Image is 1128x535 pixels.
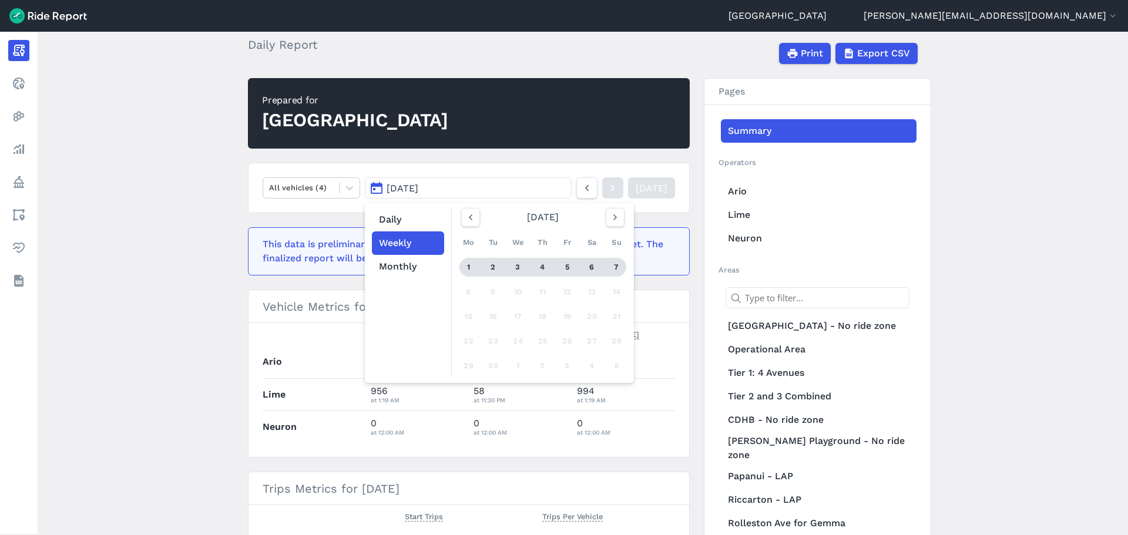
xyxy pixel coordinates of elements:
[509,258,528,277] div: 3
[558,356,577,375] div: 3
[459,307,478,326] div: 15
[459,258,478,277] div: 1
[779,43,831,64] button: Print
[583,258,602,277] div: 6
[533,233,552,252] div: Th
[459,282,478,301] div: 8
[263,237,668,265] div: This data is preliminary and may be missing events that haven't been reported yet. The finalized ...
[484,282,503,301] div: 9
[372,255,444,278] button: Monthly
[474,395,568,405] div: at 11:30 PM
[533,307,552,326] div: 18
[577,427,676,438] div: at 12:00 AM
[583,307,602,326] div: 20
[607,233,626,252] div: Su
[459,332,478,351] div: 22
[8,73,29,94] a: Realtime
[372,231,444,255] button: Weekly
[721,488,916,512] a: Riccarton - LAP
[371,416,465,438] div: 0
[721,119,916,143] a: Summary
[721,385,916,408] a: Tier 2 and 3 Combined
[509,282,528,301] div: 10
[371,384,465,405] div: 956
[474,384,568,405] div: 58
[8,106,29,127] a: Heatmaps
[509,332,528,351] div: 24
[558,282,577,301] div: 12
[484,356,503,375] div: 30
[8,40,29,61] a: Report
[9,8,87,23] img: Ride Report
[721,432,916,465] a: [PERSON_NAME] Playground - No ride zone
[721,314,916,338] a: [GEOGRAPHIC_DATA] - No ride zone
[628,177,675,198] a: [DATE]
[371,427,465,438] div: at 12:00 AM
[721,361,916,385] a: Tier 1: 4 Avenues
[857,46,910,60] span: Export CSV
[8,139,29,160] a: Analyze
[509,233,528,252] div: We
[558,258,577,277] div: 5
[372,208,444,231] button: Daily
[542,510,603,524] button: Trips Per Vehicle
[371,395,465,405] div: at 1:19 AM
[459,258,626,277] a: 1234567
[262,93,448,107] div: Prepared for
[248,36,324,53] h2: Daily Report
[262,107,448,133] div: [GEOGRAPHIC_DATA]
[864,9,1119,23] button: [PERSON_NAME][EMAIL_ADDRESS][DOMAIN_NAME]
[484,258,503,277] div: 2
[474,427,568,438] div: at 12:00 AM
[721,180,916,203] a: Ario
[583,233,602,252] div: Sa
[474,416,568,438] div: 0
[484,233,503,252] div: Tu
[8,171,29,193] a: Policy
[704,79,931,105] h3: Pages
[8,204,29,226] a: Areas
[719,157,916,168] h2: Operators
[728,9,827,23] a: [GEOGRAPHIC_DATA]
[607,258,626,277] div: 7
[387,183,418,194] span: [DATE]
[726,287,909,308] input: Type to filter...
[607,356,626,375] div: 5
[801,46,823,60] span: Print
[583,332,602,351] div: 27
[583,282,602,301] div: 13
[558,307,577,326] div: 19
[721,203,916,227] a: Lime
[509,307,528,326] div: 17
[484,307,503,326] div: 16
[459,233,478,252] div: Mo
[607,282,626,301] div: 14
[263,410,366,443] th: Neuron
[484,332,503,351] div: 23
[721,227,916,250] a: Neuron
[459,356,478,375] div: 29
[533,332,552,351] div: 25
[577,395,676,405] div: at 1:19 AM
[8,237,29,258] a: Health
[533,258,552,277] div: 4
[509,356,528,375] div: 1
[719,264,916,275] h2: Areas
[263,346,366,378] th: Ario
[263,378,366,410] th: Lime
[583,356,602,375] div: 4
[721,408,916,432] a: CDHB - No ride zone
[456,208,629,227] div: [DATE]
[721,465,916,488] a: Papanui - LAP
[558,332,577,351] div: 26
[558,233,577,252] div: Fr
[249,290,689,323] h3: Vehicle Metrics for [DATE]
[542,510,603,521] span: Trips Per Vehicle
[533,356,552,375] div: 2
[405,510,443,524] button: Start Trips
[365,177,572,198] button: [DATE]
[721,338,916,361] a: Operational Area
[249,472,689,505] h3: Trips Metrics for [DATE]
[8,270,29,291] a: Datasets
[577,416,676,438] div: 0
